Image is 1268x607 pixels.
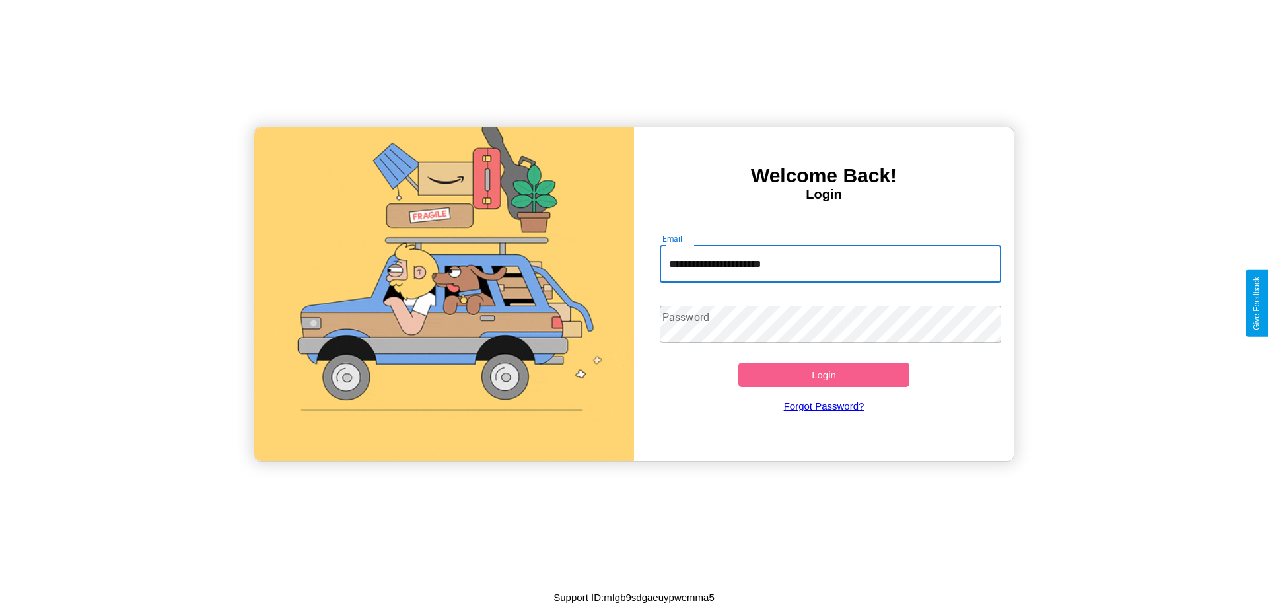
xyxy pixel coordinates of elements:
a: Forgot Password? [653,387,995,425]
button: Login [738,363,909,387]
h4: Login [634,187,1014,202]
label: Email [662,233,683,244]
h3: Welcome Back! [634,164,1014,187]
img: gif [254,127,634,461]
p: Support ID: mfgb9sdgaeuypwemma5 [553,589,714,606]
div: Give Feedback [1252,277,1261,330]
